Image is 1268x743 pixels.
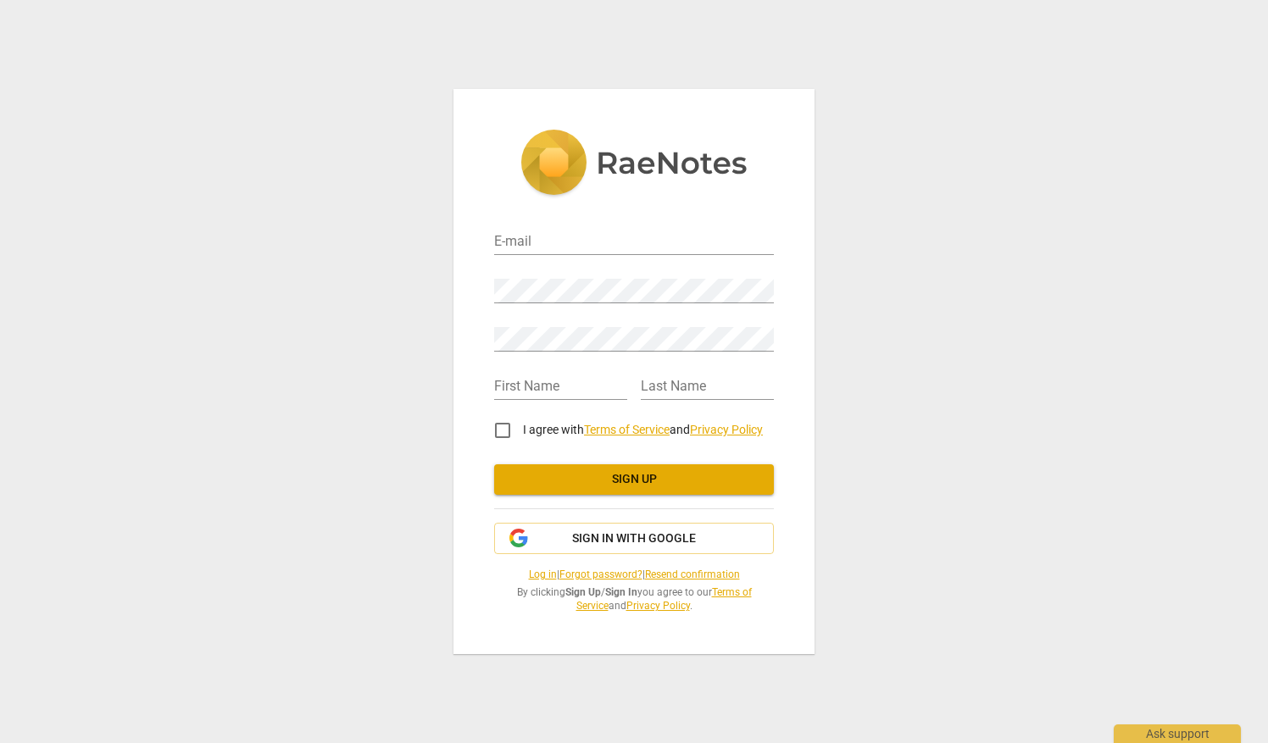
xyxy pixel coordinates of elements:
span: By clicking / you agree to our and . [494,585,774,613]
a: Forgot password? [559,568,642,580]
button: Sign in with Google [494,523,774,555]
span: I agree with and [523,423,763,436]
b: Sign In [605,586,637,598]
span: Sign up [508,471,760,488]
a: Terms of Service [576,586,752,613]
b: Sign Up [565,586,601,598]
a: Privacy Policy [690,423,763,436]
img: 5ac2273c67554f335776073100b6d88f.svg [520,130,748,199]
a: Privacy Policy [626,600,690,612]
button: Sign up [494,464,774,495]
span: | | [494,568,774,582]
a: Log in [529,568,557,580]
a: Terms of Service [584,423,670,436]
span: Sign in with Google [572,530,696,547]
div: Ask support [1114,724,1241,743]
a: Resend confirmation [645,568,740,580]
